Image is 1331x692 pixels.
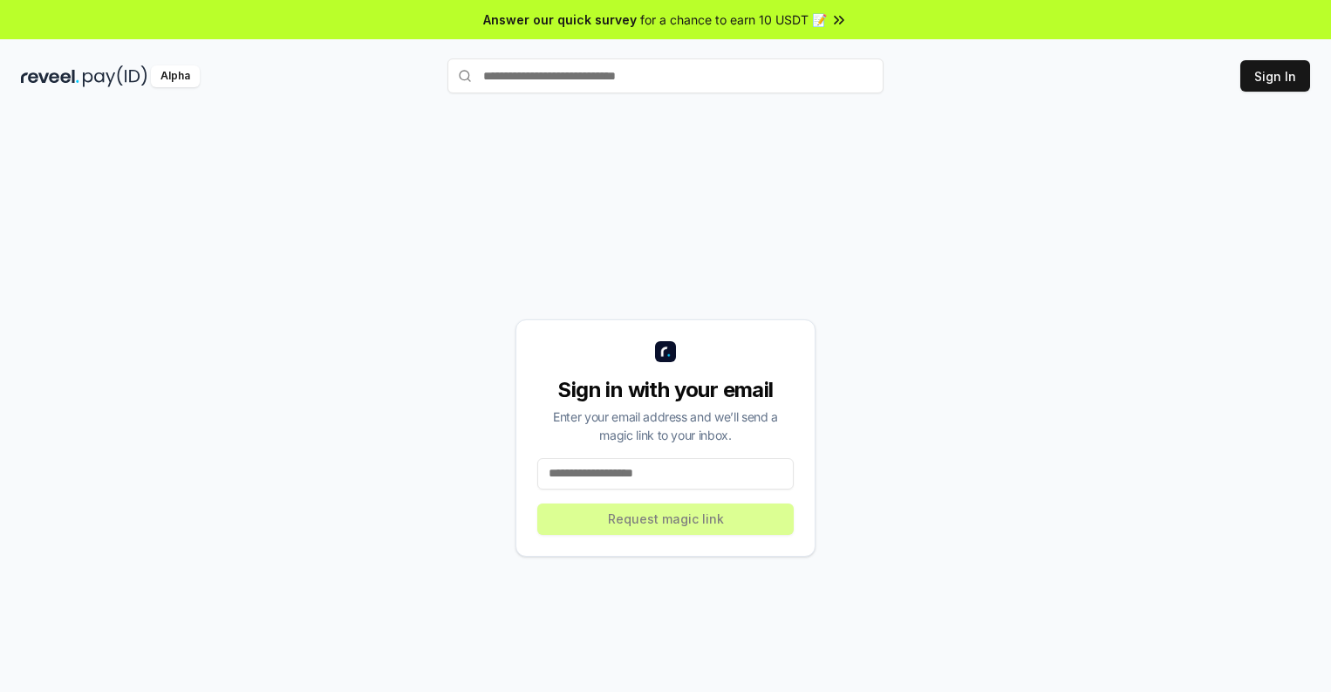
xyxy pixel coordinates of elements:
[83,65,147,87] img: pay_id
[1240,60,1310,92] button: Sign In
[151,65,200,87] div: Alpha
[537,376,794,404] div: Sign in with your email
[483,10,637,29] span: Answer our quick survey
[655,341,676,362] img: logo_small
[537,408,794,444] div: Enter your email address and we’ll send a magic link to your inbox.
[640,10,827,29] span: for a chance to earn 10 USDT 📝
[21,65,79,87] img: reveel_dark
